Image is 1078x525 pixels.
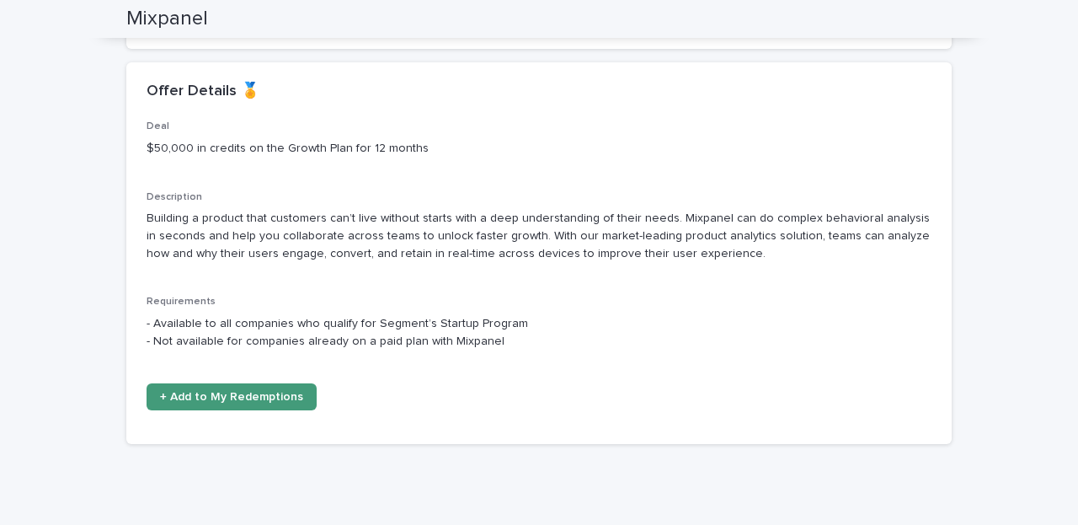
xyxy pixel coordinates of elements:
[147,383,317,410] a: + Add to My Redemptions
[147,315,931,351] p: - Available to all companies who qualify for Segment’s Startup Program - Not available for compan...
[126,7,208,31] h2: Mixpanel
[147,210,931,262] p: Building a product that customers can’t live without starts with a deep understanding of their ne...
[160,391,303,403] span: + Add to My Redemptions
[147,192,202,202] span: Description
[147,140,931,158] p: $50,000 in credits on the Growth Plan for 12 months
[147,83,259,101] h2: Offer Details 🏅
[147,121,169,131] span: Deal
[147,297,216,307] span: Requirements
